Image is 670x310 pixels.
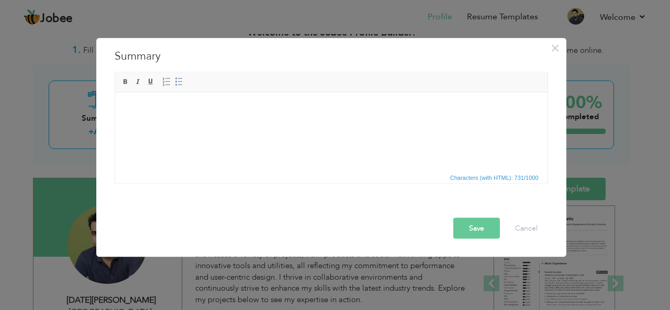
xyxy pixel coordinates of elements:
button: Cancel [505,217,548,238]
a: Italic [132,76,144,87]
a: Underline [145,76,157,87]
span: × [551,38,560,57]
a: Bold [120,76,131,87]
button: Save [453,217,500,238]
iframe: Rich Text Editor, summaryEditor [115,92,548,170]
button: Close [547,39,564,56]
a: Insert/Remove Numbered List [161,76,172,87]
a: Insert/Remove Bulleted List [173,76,185,87]
h3: Summary [115,48,548,64]
div: Statistics [448,173,542,182]
span: Characters (with HTML): 731/1000 [448,173,541,182]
